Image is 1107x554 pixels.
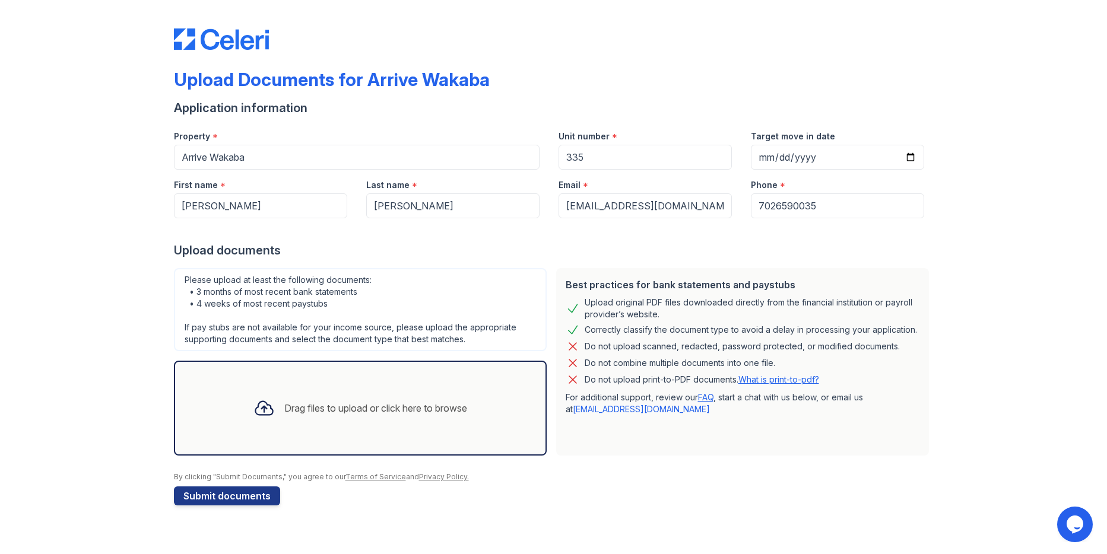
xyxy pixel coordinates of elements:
div: Do not combine multiple documents into one file. [585,356,775,370]
div: Please upload at least the following documents: • 3 months of most recent bank statements • 4 wee... [174,268,547,351]
div: Correctly classify the document type to avoid a delay in processing your application. [585,323,917,337]
div: Upload Documents for Arrive Wakaba [174,69,490,90]
div: Application information [174,100,934,116]
div: Upload original PDF files downloaded directly from the financial institution or payroll provider’... [585,297,919,320]
div: Drag files to upload or click here to browse [284,401,467,415]
p: For additional support, review our , start a chat with us below, or email us at [566,391,919,415]
div: Best practices for bank statements and paystubs [566,278,919,292]
label: Property [174,130,210,142]
a: FAQ [698,392,713,402]
img: CE_Logo_Blue-a8612792a0a2168367f1c8372b55b34899dd931a85d93a1a3d3e32e68fde9ad4.png [174,28,269,50]
label: First name [174,179,218,191]
label: Phone [751,179,778,191]
a: Privacy Policy. [419,472,469,481]
a: What is print-to-pdf? [738,374,819,384]
button: Submit documents [174,486,280,505]
p: Do not upload print-to-PDF documents. [585,374,819,386]
a: [EMAIL_ADDRESS][DOMAIN_NAME] [573,404,710,414]
div: Do not upload scanned, redacted, password protected, or modified documents. [585,339,900,354]
div: Upload documents [174,242,934,259]
label: Email [559,179,581,191]
label: Unit number [559,130,610,142]
div: By clicking "Submit Documents," you agree to our and [174,472,934,482]
label: Target move in date [751,130,835,142]
iframe: chat widget [1057,507,1095,542]
a: Terms of Service [345,472,406,481]
label: Last name [366,179,410,191]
